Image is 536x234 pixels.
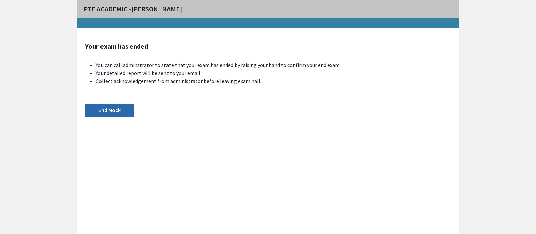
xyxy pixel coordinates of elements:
button: End Mock [85,104,134,117]
h2: Your exam has ended [85,42,451,50]
li: Collect acknowledgement from administrator before leaving exam hall. [96,77,451,85]
li: You can call adminstrator to state that your exam has ended by raising your hand to confirm your ... [96,61,451,69]
p: PTE ACADEMIC - [PERSON_NAME] [84,4,182,14]
li: Your detailed report will be sent to your email [96,69,451,77]
span: Chat [15,5,28,11]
